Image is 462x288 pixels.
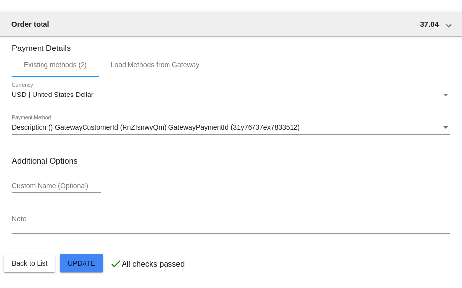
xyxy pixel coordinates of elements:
[11,20,49,28] span: Order total
[12,156,450,166] h3: Additional Options
[12,182,101,190] input: Custom Name (Optional)
[4,254,55,272] button: Back to List
[420,20,439,28] span: 37.04
[68,259,95,267] span: Update
[122,260,185,269] p: All checks passed
[111,61,200,69] div: Load Methods from Gateway
[24,61,87,69] div: Existing methods (2)
[110,258,122,270] mat-icon: check
[12,124,450,132] mat-select: Payment Method
[12,91,450,99] mat-select: Currency
[12,123,300,131] span: Description () GatewayCustomerId (RnZIsnwvQm) GatewayPaymentId (31y76737ex7833512)
[12,91,93,98] span: USD | United States Dollar
[12,259,47,267] span: Back to List
[60,254,103,272] button: Update
[12,36,450,53] h3: Payment Details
